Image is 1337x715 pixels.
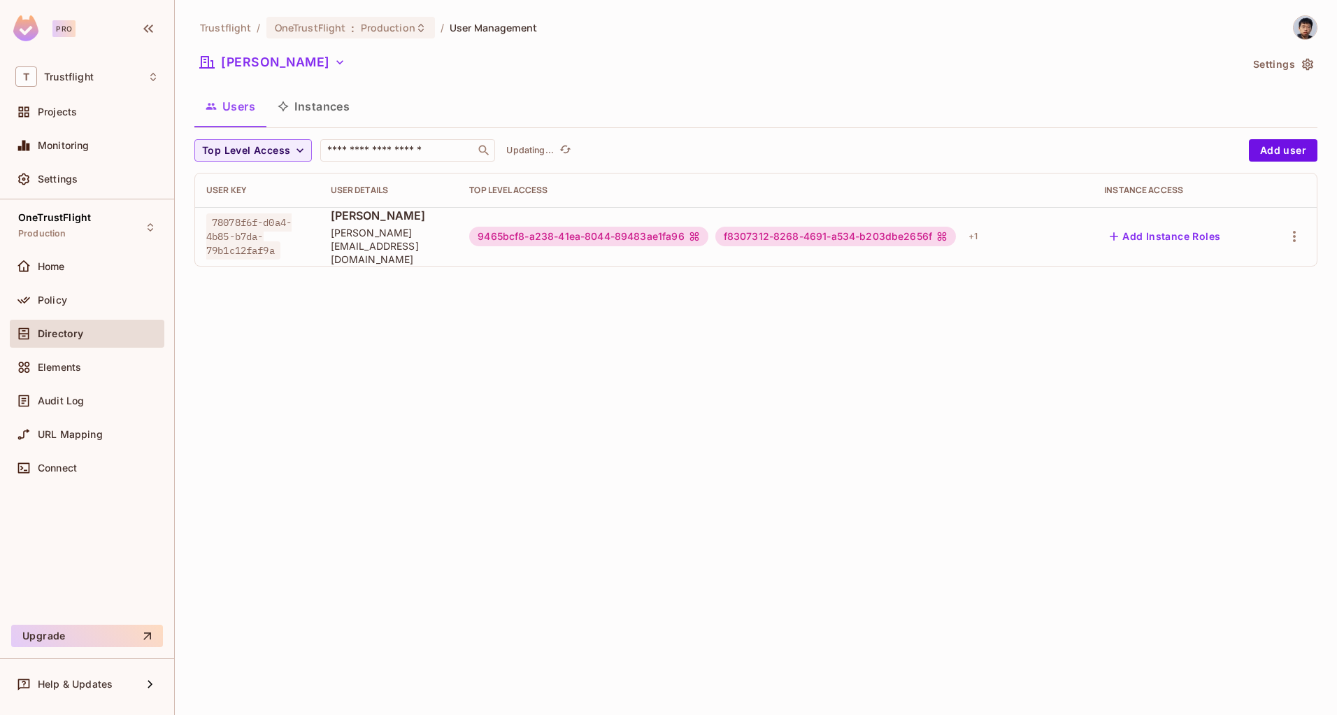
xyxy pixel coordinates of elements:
[450,21,537,34] span: User Management
[38,174,78,185] span: Settings
[38,295,67,306] span: Policy
[963,225,983,248] div: + 1
[275,21,346,34] span: OneTrustFlight
[38,328,83,339] span: Directory
[469,185,1082,196] div: Top Level Access
[200,21,251,34] span: the active workspace
[194,51,351,73] button: [PERSON_NAME]
[469,227,708,246] div: 9465bcf8-a238-41ea-8044-89483ae1fa96
[38,462,77,474] span: Connect
[202,142,290,160] span: Top Level Access
[38,395,84,406] span: Audit Log
[13,15,38,41] img: SReyMgAAAABJRU5ErkJggg==
[559,143,571,157] span: refresh
[350,22,355,34] span: :
[1104,225,1226,248] button: Add Instance Roles
[331,226,448,266] span: [PERSON_NAME][EMAIL_ADDRESS][DOMAIN_NAME]
[206,185,308,196] div: User Key
[194,139,312,162] button: Top Level Access
[1104,185,1252,196] div: Instance Access
[38,679,113,690] span: Help & Updates
[554,142,573,159] span: Click to refresh data
[206,213,292,260] span: 78078f6f-d0a4-4b85-b7da-79b1c12faf9a
[194,89,266,124] button: Users
[1294,16,1317,39] img: Alexander Ip
[38,261,65,272] span: Home
[11,625,163,647] button: Upgrade
[331,185,448,196] div: User Details
[331,208,448,223] span: [PERSON_NAME]
[38,362,81,373] span: Elements
[38,106,77,118] span: Projects
[557,142,573,159] button: refresh
[44,71,94,83] span: Workspace: Trustflight
[441,21,444,34] li: /
[506,145,554,156] p: Updating...
[257,21,260,34] li: /
[266,89,361,124] button: Instances
[52,20,76,37] div: Pro
[1249,139,1317,162] button: Add user
[18,228,66,239] span: Production
[361,21,415,34] span: Production
[715,227,956,246] div: f8307312-8268-4691-a534-b203dbe2656f
[38,140,90,151] span: Monitoring
[15,66,37,87] span: T
[18,212,91,223] span: OneTrustFlight
[38,429,103,440] span: URL Mapping
[1247,53,1317,76] button: Settings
